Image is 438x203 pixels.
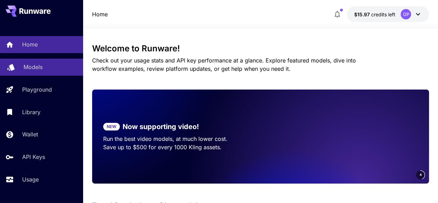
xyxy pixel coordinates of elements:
[92,10,108,18] a: Home
[107,124,116,130] p: NEW
[123,121,199,132] p: Now supporting video!
[347,6,429,22] button: $15.96915OP
[92,10,108,18] nav: breadcrumb
[22,153,45,161] p: API Keys
[371,11,395,17] span: credits left
[92,57,356,72] span: Check out your usage stats and API key performance at a glance. Explore featured models, dive int...
[22,108,41,116] p: Library
[92,44,429,53] h3: Welcome to Runware!
[22,85,52,94] p: Playground
[22,175,39,184] p: Usage
[354,11,371,17] span: $15.97
[103,143,250,151] p: Save up to $500 for every 1000 Kling assets.
[401,9,411,19] div: OP
[22,130,38,138] p: Wallet
[419,172,421,177] span: 4
[354,11,395,18] div: $15.96915
[24,63,43,71] p: Models
[103,135,250,143] p: Run the best video models, at much lower cost.
[22,40,38,49] p: Home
